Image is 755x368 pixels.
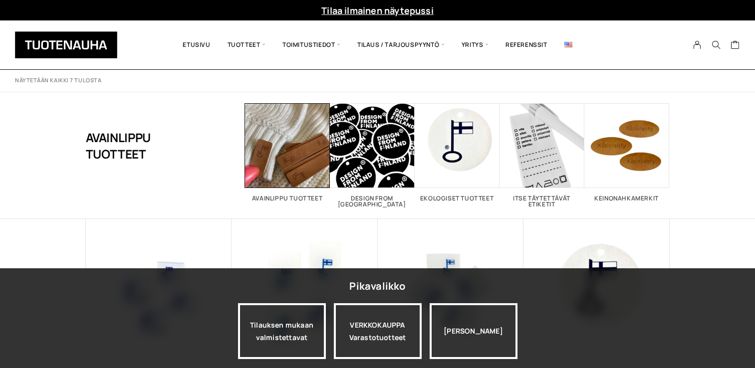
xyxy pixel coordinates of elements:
[15,77,101,84] p: Näytetään kaikki 7 tulosta
[321,4,434,16] a: Tilaa ilmainen näytepussi
[415,103,500,201] a: Visit product category Ekologiset tuotteet
[86,103,195,188] h1: Avainlippu tuotteet
[238,303,326,359] a: Tilauksen mukaan valmistettavat
[584,103,669,201] a: Visit product category Keinonahkamerkit
[330,195,415,207] h2: Design From [GEOGRAPHIC_DATA]
[564,42,572,47] img: English
[219,28,274,62] span: Tuotteet
[174,28,219,62] a: Etusivu
[274,28,349,62] span: Toimitustiedot
[430,303,517,359] div: [PERSON_NAME]
[349,277,405,295] div: Pikavalikko
[497,28,556,62] a: Referenssit
[688,40,707,49] a: My Account
[500,195,584,207] h2: Itse täytettävät etiketit
[334,303,422,359] div: VERKKOKAUPPA Varastotuotteet
[15,31,117,58] img: Tuotenauha Oy
[584,195,669,201] h2: Keinonahkamerkit
[415,195,500,201] h2: Ekologiset tuotteet
[731,40,740,52] a: Cart
[245,195,330,201] h2: Avainlippu tuotteet
[334,303,422,359] a: VERKKOKAUPPAVarastotuotteet
[245,103,330,201] a: Visit product category Avainlippu tuotteet
[349,28,453,62] span: Tilaus / Tarjouspyyntö
[330,103,415,207] a: Visit product category Design From Finland
[453,28,497,62] span: Yritys
[707,40,726,49] button: Search
[500,103,584,207] a: Visit product category Itse täytettävät etiketit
